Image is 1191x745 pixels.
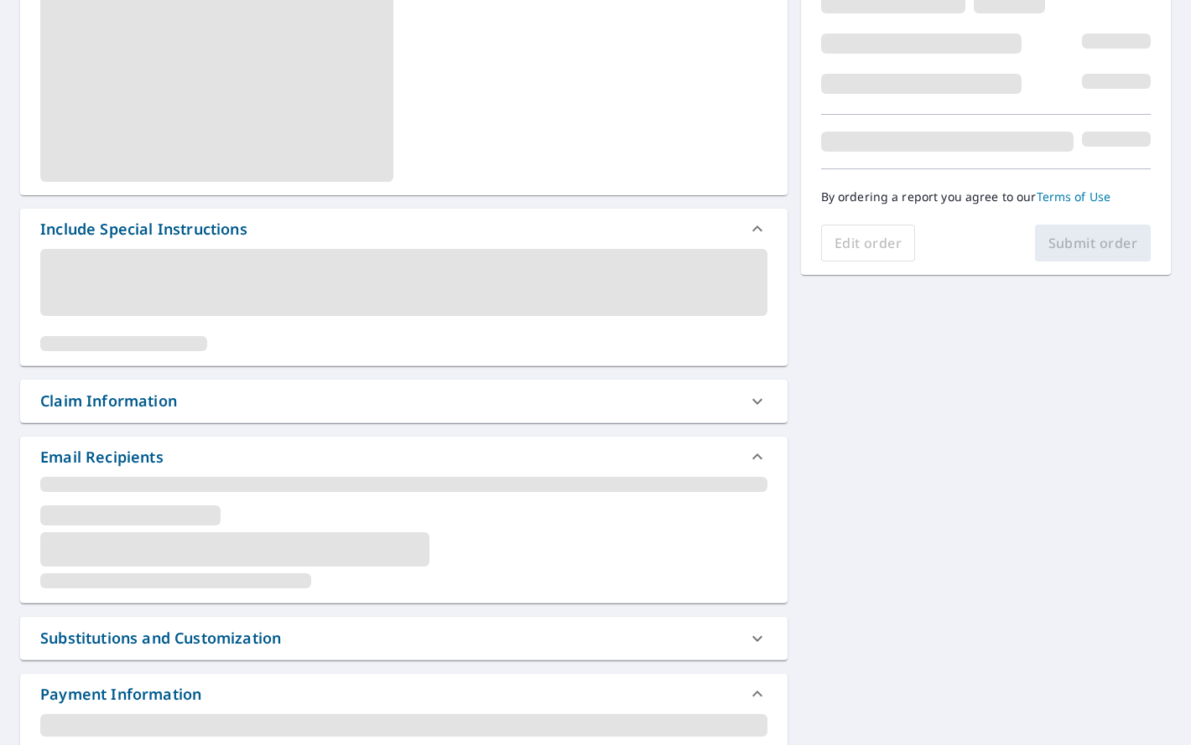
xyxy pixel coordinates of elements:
[20,617,788,660] div: Substitutions and Customization
[20,209,788,249] div: Include Special Instructions
[40,218,247,241] div: Include Special Instructions
[40,683,201,706] div: Payment Information
[40,446,164,468] div: Email Recipients
[40,390,177,412] div: Claim Information
[20,380,788,422] div: Claim Information
[1037,189,1111,204] a: Terms of Use
[20,437,788,477] div: Email Recipients
[20,674,788,714] div: Payment Information
[821,189,1151,204] p: By ordering a report you agree to our
[40,627,281,649] div: Substitutions and Customization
